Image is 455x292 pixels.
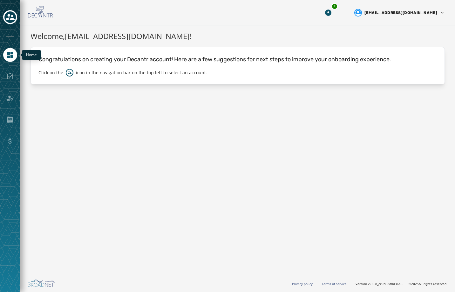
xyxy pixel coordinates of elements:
span: [EMAIL_ADDRESS][DOMAIN_NAME] [364,10,437,15]
a: Terms of service [322,282,347,286]
a: Navigate to Home [3,48,17,62]
p: Congratulations on creating your Decantr account! Here are a few suggestions for next steps to im... [38,55,437,64]
h1: Welcome, [EMAIL_ADDRESS][DOMAIN_NAME] ! [31,30,445,42]
p: icon in the navigation bar on the top left to select an account. [76,70,207,76]
span: Version [356,282,404,286]
button: Download Menu [323,7,334,18]
div: 1 [331,3,338,10]
a: Privacy policy [292,282,313,286]
p: Click on the [38,70,63,76]
div: Home [22,50,41,60]
button: User settings [352,6,447,19]
button: Toggle account select drawer [3,10,17,24]
span: v2.5.8_cc9b62d8d36ac40d66e6ee4009d0e0f304571100 [368,282,404,286]
span: © 2025 All rights reserved. [409,282,447,286]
